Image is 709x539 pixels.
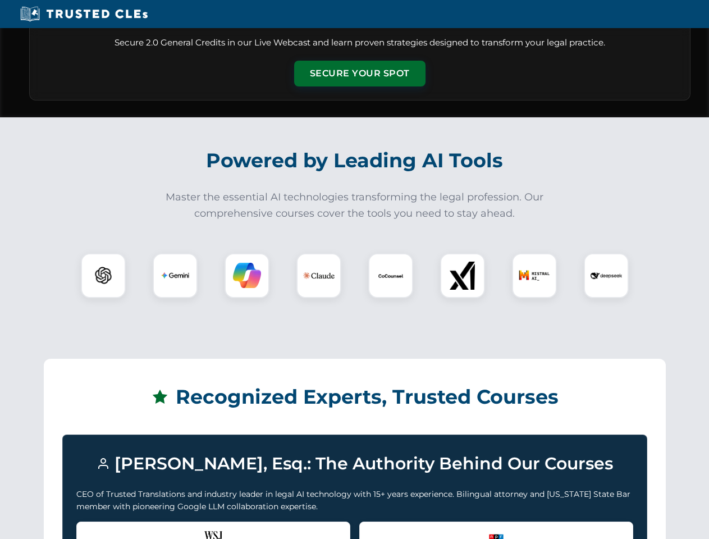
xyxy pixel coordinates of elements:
div: Claude [296,253,341,298]
img: DeepSeek Logo [591,260,622,291]
h3: [PERSON_NAME], Esq.: The Authority Behind Our Courses [76,449,633,479]
div: DeepSeek [584,253,629,298]
img: Copilot Logo [233,262,261,290]
div: xAI [440,253,485,298]
div: Gemini [153,253,198,298]
div: Copilot [225,253,269,298]
img: Trusted CLEs [17,6,151,22]
div: ChatGPT [81,253,126,298]
p: CEO of Trusted Translations and industry leader in legal AI technology with 15+ years experience.... [76,488,633,513]
img: xAI Logo [449,262,477,290]
div: Mistral AI [512,253,557,298]
div: CoCounsel [368,253,413,298]
button: Secure Your Spot [294,61,426,86]
p: Secure 2.0 General Credits in our Live Webcast and learn proven strategies designed to transform ... [43,36,676,49]
h2: Powered by Leading AI Tools [44,141,666,180]
img: Gemini Logo [161,262,189,290]
p: Master the essential AI technologies transforming the legal profession. Our comprehensive courses... [158,189,551,222]
img: Mistral AI Logo [519,260,550,291]
h2: Recognized Experts, Trusted Courses [62,377,647,417]
img: ChatGPT Logo [87,259,120,292]
img: CoCounsel Logo [377,262,405,290]
img: Claude Logo [303,260,335,291]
